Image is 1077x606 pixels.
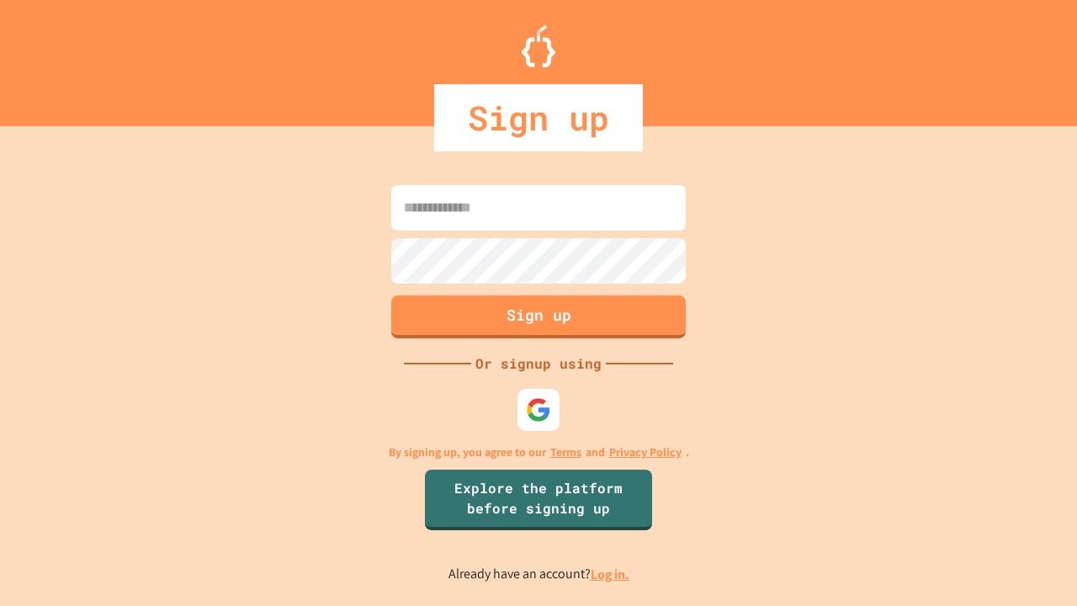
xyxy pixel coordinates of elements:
[609,444,682,461] a: Privacy Policy
[1006,539,1060,589] iframe: chat widget
[522,25,555,67] img: Logo.svg
[550,444,581,461] a: Terms
[434,84,643,151] div: Sign up
[391,295,686,338] button: Sign up
[425,470,652,530] a: Explore the platform before signing up
[591,566,629,583] a: Log in.
[526,397,551,423] img: google-icon.svg
[389,444,689,461] p: By signing up, you agree to our and .
[471,353,606,374] div: Or signup using
[937,465,1060,537] iframe: chat widget
[448,564,629,585] p: Already have an account?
